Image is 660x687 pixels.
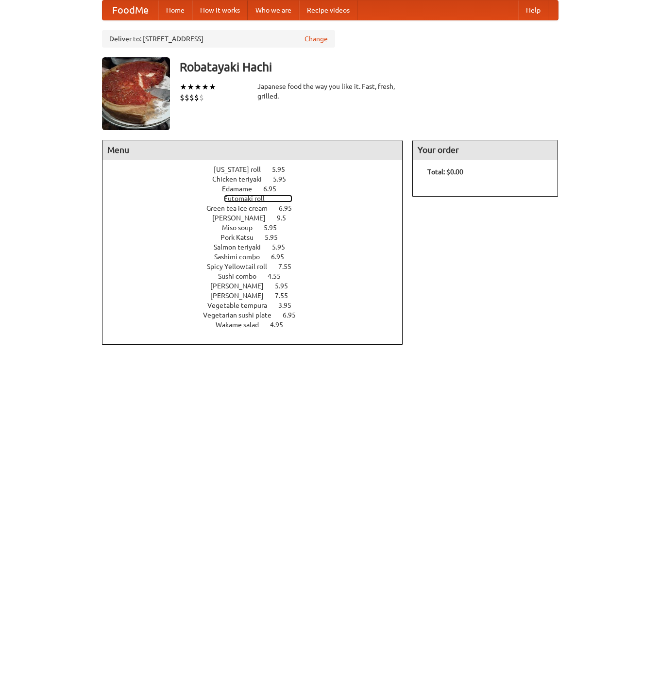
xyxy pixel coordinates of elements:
span: Salmon teriyaki [214,243,271,251]
span: Sushi combo [218,272,266,280]
span: 4.95 [270,321,293,329]
a: Help [518,0,548,20]
h4: Your order [413,140,558,160]
span: 5.95 [264,224,287,232]
span: [US_STATE] roll [214,166,271,173]
span: Futomaki roll [224,195,274,202]
b: Total: $0.00 [427,168,463,176]
a: Futomaki roll [224,195,292,202]
li: ★ [209,82,216,92]
span: Wakame salad [216,321,269,329]
span: 6.95 [279,204,302,212]
span: [PERSON_NAME] [210,292,273,300]
a: Pork Katsu 5.95 [220,234,296,241]
span: 9.5 [277,214,296,222]
a: Vegetable tempura 3.95 [207,302,309,309]
span: 6.95 [263,185,286,193]
span: 6.95 [271,253,294,261]
span: Vegetable tempura [207,302,277,309]
li: $ [185,92,189,103]
span: 6.95 [283,311,305,319]
span: 7.55 [278,263,301,270]
span: 5.95 [272,243,295,251]
span: 5.95 [272,166,295,173]
span: Edamame [222,185,262,193]
li: ★ [194,82,202,92]
a: Home [158,0,192,20]
div: Deliver to: [STREET_ADDRESS] [102,30,335,48]
li: $ [189,92,194,103]
a: Sashimi combo 6.95 [214,253,302,261]
a: Edamame 6.95 [222,185,294,193]
span: Pork Katsu [220,234,263,241]
a: [PERSON_NAME] 5.95 [210,282,306,290]
li: $ [194,92,199,103]
span: Green tea ice cream [206,204,277,212]
span: 3.95 [278,302,301,309]
div: Japanese food the way you like it. Fast, fresh, grilled. [257,82,403,101]
li: $ [180,92,185,103]
span: 7.55 [275,292,298,300]
a: Sushi combo 4.55 [218,272,299,280]
a: Chicken teriyaki 5.95 [212,175,304,183]
a: Wakame salad 4.95 [216,321,301,329]
span: [PERSON_NAME] [210,282,273,290]
span: 5.95 [265,234,288,241]
span: 5.95 [273,175,296,183]
h3: Robatayaki Hachi [180,57,558,77]
a: [PERSON_NAME] 7.55 [210,292,306,300]
a: [PERSON_NAME] 9.5 [212,214,304,222]
h4: Menu [102,140,403,160]
span: Spicy Yellowtail roll [207,263,277,270]
span: 5.95 [275,282,298,290]
a: Change [305,34,328,44]
a: Green tea ice cream 6.95 [206,204,310,212]
span: [PERSON_NAME] [212,214,275,222]
a: How it works [192,0,248,20]
span: Vegetarian sushi plate [203,311,281,319]
a: Vegetarian sushi plate 6.95 [203,311,314,319]
a: Salmon teriyaki 5.95 [214,243,303,251]
span: 4.55 [268,272,290,280]
span: Miso soup [222,224,262,232]
a: [US_STATE] roll 5.95 [214,166,303,173]
li: ★ [180,82,187,92]
span: Chicken teriyaki [212,175,271,183]
a: Recipe videos [299,0,357,20]
span: Sashimi combo [214,253,270,261]
a: FoodMe [102,0,158,20]
li: ★ [202,82,209,92]
li: ★ [187,82,194,92]
a: Spicy Yellowtail roll 7.55 [207,263,309,270]
li: $ [199,92,204,103]
img: angular.jpg [102,57,170,130]
a: Who we are [248,0,299,20]
a: Miso soup 5.95 [222,224,295,232]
